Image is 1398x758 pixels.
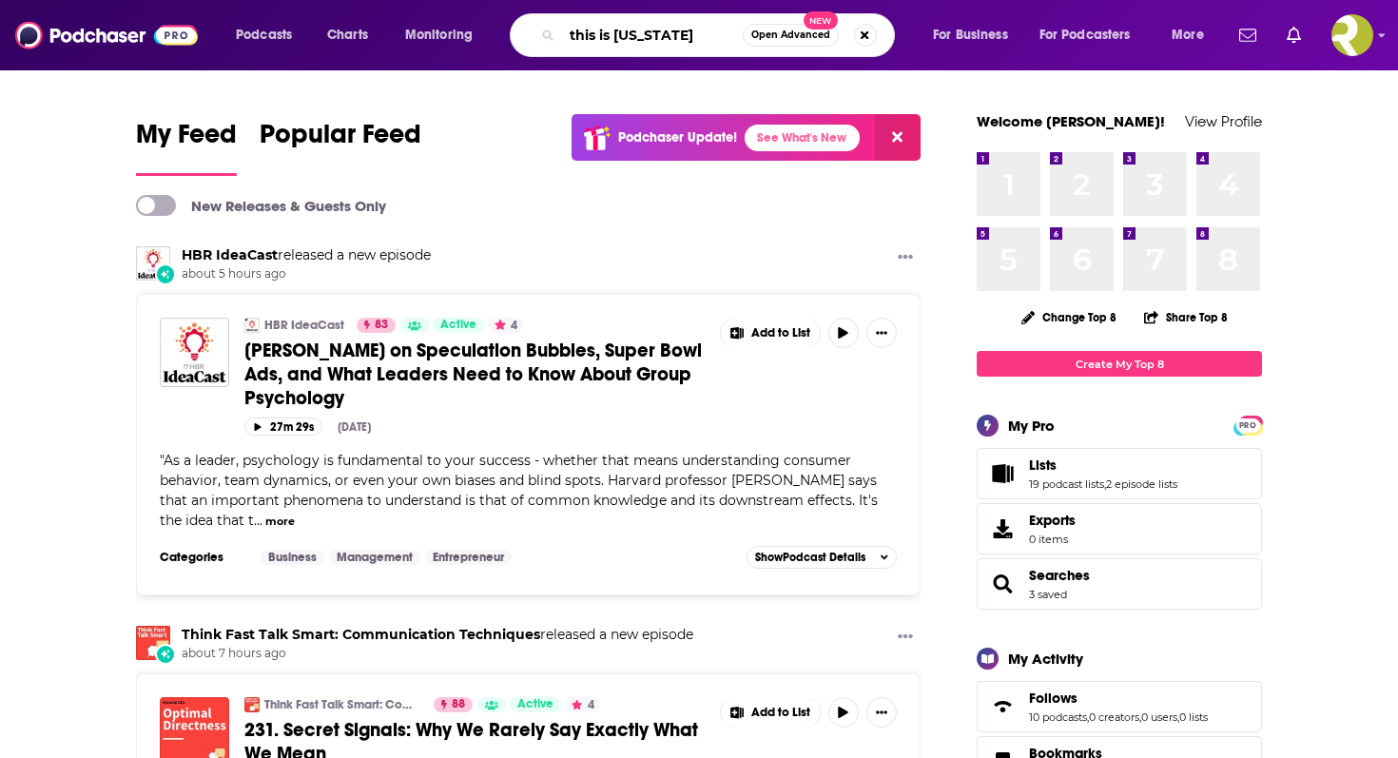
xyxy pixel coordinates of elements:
input: Search podcasts, credits, & more... [562,20,743,50]
a: 88 [434,697,473,712]
button: ShowPodcast Details [747,546,897,569]
img: HBR IdeaCast [244,318,260,333]
span: Add to List [751,706,810,720]
span: 83 [375,316,388,335]
button: open menu [223,20,317,50]
span: Podcasts [236,22,292,49]
button: more [265,514,295,530]
a: Think Fast Talk Smart: Communication Techniques [264,697,421,712]
a: [PERSON_NAME] on Speculation Bubbles, Super Bowl Ads, and What Leaders Need to Know About Group P... [244,339,707,410]
span: For Business [933,22,1008,49]
h3: released a new episode [182,246,431,264]
a: PRO [1236,418,1259,432]
a: View Profile [1185,112,1262,130]
a: Show notifications dropdown [1279,19,1309,51]
span: , [1177,710,1179,724]
div: New Episode [155,644,176,665]
button: Show More Button [890,246,921,270]
img: User Profile [1331,14,1373,56]
button: open menu [920,20,1032,50]
a: Create My Top 8 [977,351,1262,377]
a: Exports [977,503,1262,554]
span: , [1104,477,1106,491]
span: , [1139,710,1141,724]
a: Charts [315,20,379,50]
span: Exports [1029,512,1076,529]
span: about 5 hours ago [182,266,431,282]
span: Lists [977,448,1262,499]
button: 27m 29s [244,418,322,436]
img: Think Fast Talk Smart: Communication Techniques [136,626,170,660]
img: Podchaser - Follow, Share and Rate Podcasts [15,17,198,53]
a: 10 podcasts [1029,710,1087,724]
span: Searches [977,558,1262,610]
span: 88 [452,695,465,714]
a: Popular Feed [260,118,421,176]
a: 0 creators [1089,710,1139,724]
div: [DATE] [338,420,371,434]
span: about 7 hours ago [182,646,693,662]
img: Steven Pinker on Speculation Bubbles, Super Bowl Ads, and What Leaders Need to Know About Group P... [160,318,229,387]
a: Think Fast Talk Smart: Communication Techniques [182,626,540,643]
h3: Categories [160,550,245,565]
a: Follows [1029,690,1208,707]
a: Follows [983,693,1021,720]
button: Show More Button [866,697,897,728]
span: Monitoring [405,22,473,49]
button: Share Top 8 [1143,299,1229,336]
span: PRO [1236,418,1259,433]
a: HBR IdeaCast [264,318,344,333]
span: Show Podcast Details [755,551,865,564]
button: Show profile menu [1331,14,1373,56]
a: 83 [357,318,396,333]
button: Change Top 8 [1010,305,1128,329]
span: Add to List [751,326,810,340]
a: New Releases & Guests Only [136,195,386,216]
div: Search podcasts, credits, & more... [528,13,913,57]
a: 2 episode lists [1106,477,1177,491]
img: Think Fast Talk Smart: Communication Techniques [244,697,260,712]
a: Show notifications dropdown [1232,19,1264,51]
span: Open Advanced [751,30,830,40]
button: Show More Button [866,318,897,348]
span: [PERSON_NAME] on Speculation Bubbles, Super Bowl Ads, and What Leaders Need to Know About Group P... [244,339,702,410]
a: Lists [1029,457,1177,474]
button: Show More Button [890,626,921,650]
span: Follows [1029,690,1078,707]
button: Show More Button [721,697,820,728]
button: 4 [489,318,523,333]
a: My Feed [136,118,237,176]
button: Show More Button [721,318,820,348]
span: Follows [977,681,1262,732]
h3: released a new episode [182,626,693,644]
button: open menu [1027,20,1158,50]
a: Entrepreneur [425,550,512,565]
span: For Podcasters [1039,22,1131,49]
span: As a leader, psychology is fundamental to your success - whether that means understanding consume... [160,452,878,529]
img: HBR IdeaCast [136,246,170,281]
a: Business [261,550,324,565]
a: Searches [1029,567,1090,584]
div: New Episode [155,263,176,284]
a: Management [329,550,420,565]
div: My Activity [1008,650,1083,668]
a: Lists [983,460,1021,487]
button: 4 [566,697,600,712]
div: My Pro [1008,417,1055,435]
span: Lists [1029,457,1057,474]
button: open menu [1158,20,1228,50]
span: " [160,452,878,529]
a: Active [433,318,484,333]
a: Active [510,697,561,712]
span: Charts [327,22,368,49]
button: open menu [392,20,497,50]
span: More [1172,22,1204,49]
span: My Feed [136,118,237,162]
a: See What's New [745,125,860,151]
a: Welcome [PERSON_NAME]! [977,112,1165,130]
